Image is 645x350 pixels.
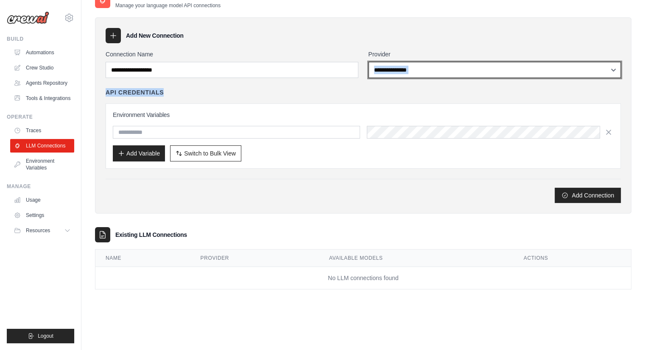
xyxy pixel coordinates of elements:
[106,88,164,97] h4: API Credentials
[10,208,74,222] a: Settings
[10,124,74,137] a: Traces
[95,250,190,267] th: Name
[190,250,319,267] th: Provider
[26,227,50,234] span: Resources
[7,11,49,24] img: Logo
[10,92,74,105] a: Tools & Integrations
[10,76,74,90] a: Agents Repository
[10,46,74,59] a: Automations
[10,224,74,237] button: Resources
[10,139,74,153] a: LLM Connections
[115,231,187,239] h3: Existing LLM Connections
[555,188,621,203] button: Add Connection
[184,149,236,158] span: Switch to Bulk View
[115,2,221,9] p: Manage your language model API connections
[7,36,74,42] div: Build
[113,145,165,161] button: Add Variable
[113,111,614,119] h3: Environment Variables
[38,333,53,339] span: Logout
[7,183,74,190] div: Manage
[170,145,241,161] button: Switch to Bulk View
[7,114,74,120] div: Operate
[369,50,621,58] label: Provider
[10,193,74,207] a: Usage
[95,267,631,289] td: No LLM connections found
[319,250,514,267] th: Available Models
[126,31,184,40] h3: Add New Connection
[10,154,74,175] a: Environment Variables
[10,61,74,75] a: Crew Studio
[7,329,74,343] button: Logout
[106,50,358,58] label: Connection Name
[514,250,631,267] th: Actions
